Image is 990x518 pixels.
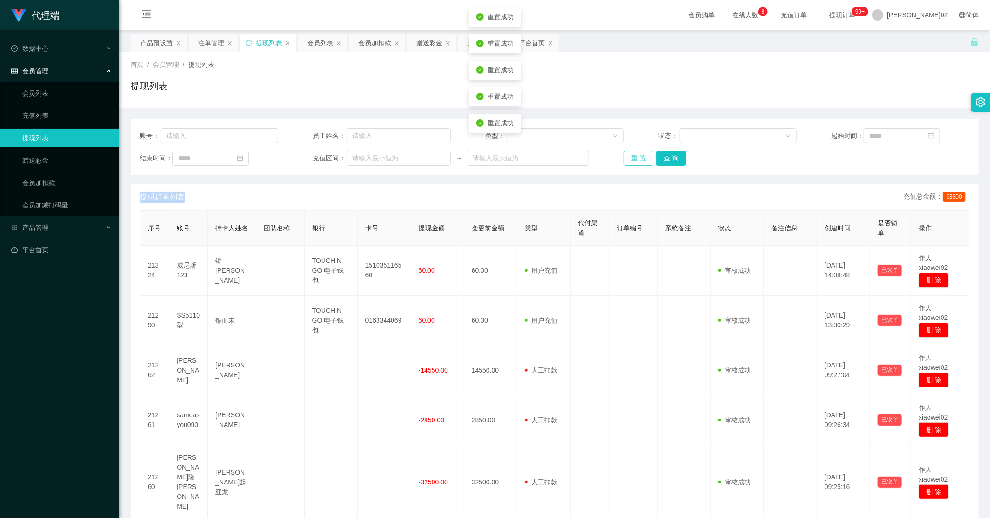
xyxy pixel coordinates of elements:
span: 团队名称 [264,224,290,232]
i: 图标：check-circle [476,66,484,74]
i: 图标： global [959,12,966,18]
p: 8 [762,7,765,16]
span: 重置成功 [488,40,514,47]
span: 类型： [486,131,507,141]
i: 图标： 关闭 [285,41,290,46]
div: 充值列表 [467,34,494,52]
td: [PERSON_NAME] [208,345,256,395]
i: 图标： 向下 [612,133,618,139]
td: [DATE] 09:26:34 [817,395,870,445]
font: 在线人数 [732,11,758,19]
span: 作人：xiaowei02 [919,304,948,321]
td: 锯而未 [208,296,256,345]
span: 提现订单列表 [140,192,185,203]
font: 数据中心 [22,45,48,52]
span: 序号 [148,224,161,232]
i: 图标： AppStore-O [11,224,18,231]
font: 提现订单 [829,11,855,19]
font: 审核成功 [725,416,751,424]
span: 60.00 [419,267,435,274]
td: 21262 [140,345,169,395]
a: 赠送彩金 [22,151,112,170]
span: 重置成功 [488,93,514,100]
td: 60.00 [464,246,517,296]
button: 重 置 [624,151,653,166]
h1: 代理端 [32,0,60,30]
font: 用户充值 [531,317,557,324]
span: 银行 [312,224,325,232]
span: 充值区间： [313,153,347,163]
span: 作人：xiaowei02 [919,254,948,271]
a: 代理端 [11,11,60,19]
td: 2850.00 [464,395,517,445]
i: 图标： 设置 [976,97,986,107]
sup: 1113 [852,7,868,16]
td: [DATE] 14:08:48 [817,246,870,296]
button: 删 除 [919,323,949,338]
button: 已锁单 [878,414,902,426]
span: 提现列表 [188,61,214,68]
td: SS5110型 [169,296,208,345]
span: 创建时间 [825,224,851,232]
font: 会员管理 [22,67,48,75]
i: 图标：check-circle [476,13,484,21]
i: 图标： 关闭 [548,41,553,46]
span: / [147,61,149,68]
span: 重置成功 [488,13,514,21]
a: 充值列表 [22,106,112,125]
i: 图标： 关闭 [227,41,233,46]
span: -32500.00 [419,478,448,486]
td: 锯[PERSON_NAME] [208,246,256,296]
td: [DATE] 13:30:29 [817,296,870,345]
span: 首页 [131,61,144,68]
input: 请输入最大值为 [467,151,589,166]
td: [DATE] 09:27:04 [817,345,870,395]
span: 是否锁单 [878,219,897,236]
input: 请输入 [161,128,278,143]
span: 备注信息 [771,224,797,232]
span: 63800 [943,192,966,202]
button: 查 询 [656,151,686,166]
span: 账号 [177,224,190,232]
i: 图标： 日历 [928,132,935,139]
span: 60.00 [419,317,435,324]
td: [PERSON_NAME] [208,395,256,445]
span: 员工姓名： [313,131,347,141]
td: sameasyou090 [169,395,208,445]
td: 21261 [140,395,169,445]
span: -2850.00 [419,416,444,424]
img: logo.9652507e.png [11,9,26,22]
span: 结束时间： [140,153,172,163]
div: 提现列表 [256,34,282,52]
input: 请输入最小值为 [347,151,451,166]
span: 状态 [718,224,731,232]
font: 人工扣款 [531,416,557,424]
div: 会员加扣款 [358,34,391,52]
i: 图标： 向下 [785,133,791,139]
span: 会员管理 [153,61,179,68]
button: 已锁单 [878,477,902,488]
span: / [183,61,185,68]
i: 图标：check-circle [476,40,484,47]
input: 请输入 [347,128,451,143]
span: 重置成功 [488,66,514,74]
button: 删 除 [919,273,949,288]
i: 图标： 关闭 [336,41,342,46]
button: 已锁单 [878,365,902,376]
i: 图标： 同步 [246,40,252,46]
span: ~ [451,153,467,163]
span: 状态： [658,131,680,141]
button: 删 除 [919,373,949,387]
span: 变更前金额 [472,224,504,232]
font: 审核成功 [725,366,751,374]
div: 平台首页 [519,34,545,52]
font: 人工扣款 [531,366,557,374]
button: 删 除 [919,484,949,499]
div: 注单管理 [198,34,224,52]
font: 审核成功 [725,267,751,274]
button: 已锁单 [878,265,902,276]
a: 会员加减打码量 [22,196,112,214]
i: 图标： table [11,68,18,74]
td: 151035116560 [358,246,411,296]
span: 卡号 [365,224,378,232]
